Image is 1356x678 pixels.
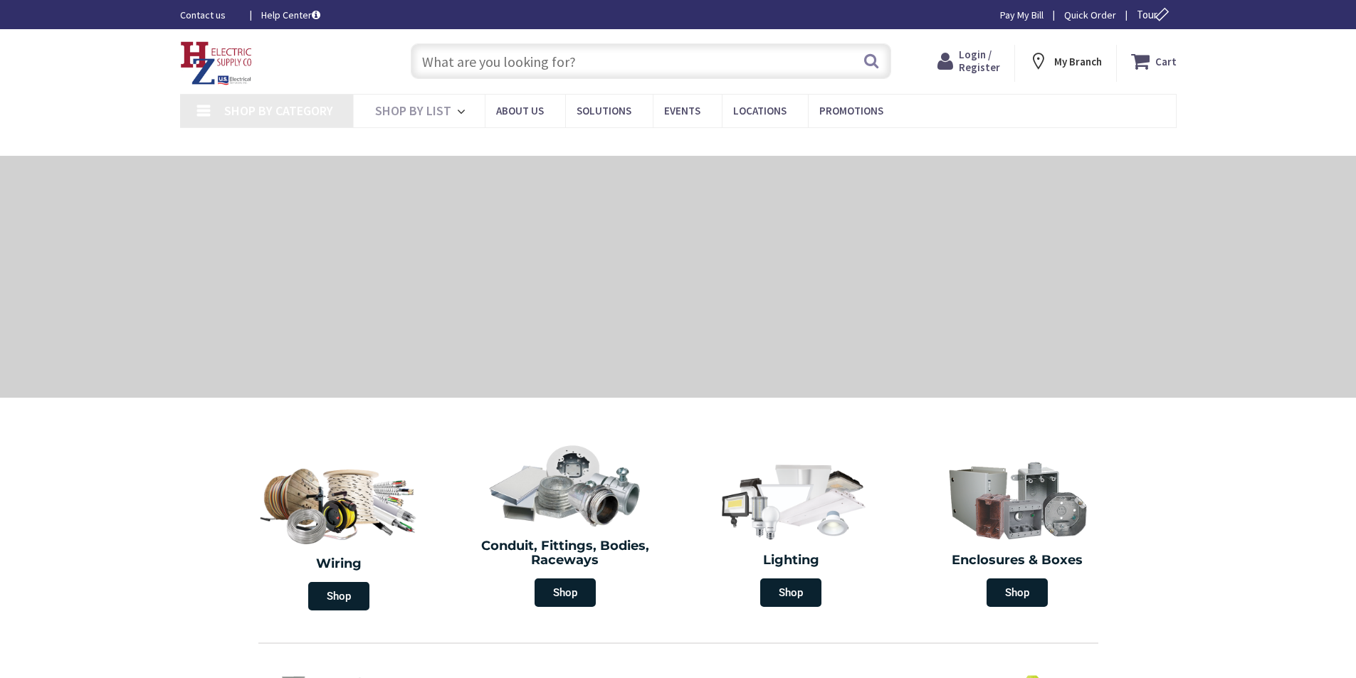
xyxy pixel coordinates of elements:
[689,553,894,568] h2: Lighting
[987,578,1048,607] span: Shop
[456,437,675,614] a: Conduit, Fittings, Bodies, Raceways Shop
[180,8,238,22] a: Contact us
[535,578,596,607] span: Shop
[1131,48,1177,74] a: Cart
[959,48,1000,74] span: Login / Register
[1064,8,1116,22] a: Quick Order
[733,104,787,117] span: Locations
[233,557,446,571] h2: Wiring
[308,582,369,610] span: Shop
[1137,8,1173,21] span: Tour
[760,578,821,607] span: Shop
[411,43,891,79] input: What are you looking for?
[261,8,320,22] a: Help Center
[908,451,1127,614] a: Enclosures & Boxes Shop
[577,104,631,117] span: Solutions
[664,104,700,117] span: Events
[463,539,668,568] h2: Conduit, Fittings, Bodies, Raceways
[375,102,451,119] span: Shop By List
[1054,55,1102,68] strong: My Branch
[180,41,253,85] img: HZ Electric Supply
[682,451,901,614] a: Lighting Shop
[1000,8,1044,22] a: Pay My Bill
[1155,48,1177,74] strong: Cart
[224,102,333,119] span: Shop By Category
[496,104,544,117] span: About Us
[226,451,453,618] a: Wiring Shop
[915,553,1120,568] h2: Enclosures & Boxes
[937,48,1000,74] a: Login / Register
[1029,48,1102,74] div: My Branch
[819,104,883,117] span: Promotions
